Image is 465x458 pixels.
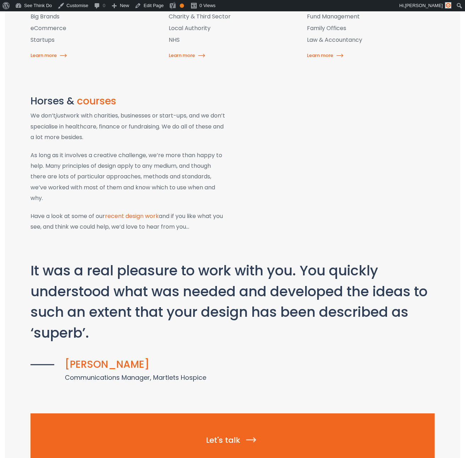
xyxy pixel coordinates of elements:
[30,96,227,107] h2: Horses & courses
[307,13,435,21] li: Fund Management
[273,118,435,199] video: Your browser does not support the video tag.
[30,13,158,21] li: Big Brands
[56,111,66,119] em: just
[30,260,435,343] p: It was a real pleasure to work with you. You quickly understood what was needed and developed the...
[307,52,343,59] a: Learn more
[307,24,435,33] li: Family Offices
[169,24,296,33] li: Local Authority
[30,211,227,232] p: Have a look at some of our and if you like what you see, and think we could help, we’d love to he...
[30,359,435,370] h5: [PERSON_NAME]
[307,36,435,44] li: Law & Accountancy
[30,36,158,44] li: Startups
[105,212,159,220] a: recent design work
[169,36,296,44] li: NHS
[405,3,443,8] span: [PERSON_NAME]
[169,52,205,59] a: Learn more
[30,374,435,381] h6: Communications Manager, Martlets Hospice
[77,94,116,108] span: courses
[30,150,227,204] p: As long as it involves a creative challenge, we’re more than happy to help. Many principles of de...
[67,94,74,108] span: &
[180,4,184,8] div: OK
[30,52,67,59] a: Learn more
[30,94,64,108] span: Horses
[206,434,259,445] span: Let's talk
[169,13,296,21] li: Charity & Third Sector
[30,24,158,33] li: eCommerce
[30,110,227,142] p: We don’t work with charities, businesses or start-ups, and we don’t specialise in healthcare, fin...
